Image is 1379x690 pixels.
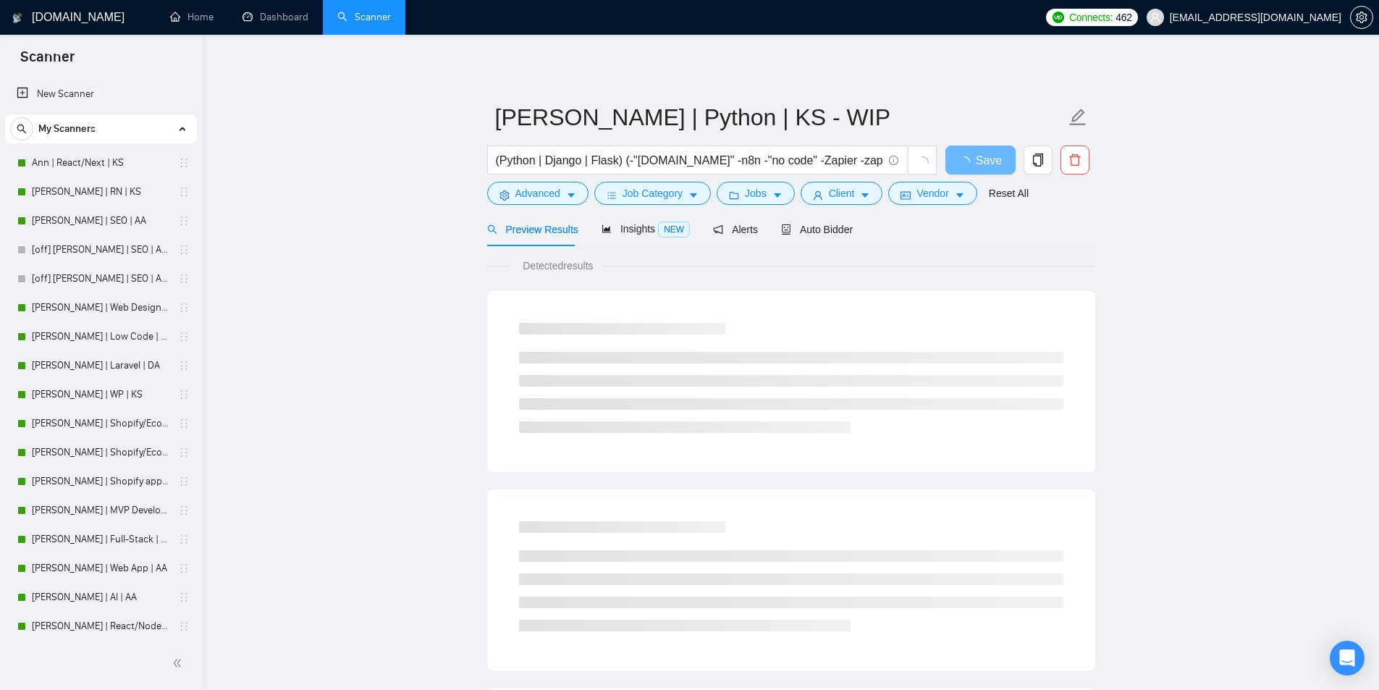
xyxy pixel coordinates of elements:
a: [PERSON_NAME] | Full-Stack | AA [32,525,169,554]
a: setting [1350,12,1373,23]
span: holder [178,360,190,371]
span: caret-down [566,190,576,201]
span: holder [178,273,190,285]
span: double-left [172,656,187,670]
a: [PERSON_NAME] | AI | AA [32,583,169,612]
a: [PERSON_NAME] | React/Node | AA [32,612,169,641]
button: idcardVendorcaret-down [888,182,977,205]
span: holder [178,505,190,516]
span: Auto Bidder [781,224,853,235]
a: dashboardDashboard [243,11,308,23]
a: [off] [PERSON_NAME] | SEO | AA - Strict, High Budget [32,235,169,264]
a: [PERSON_NAME] | Laravel | DA [32,351,169,380]
a: [PERSON_NAME] | RN | KS [32,177,169,206]
span: Connects: [1069,9,1113,25]
a: Ann | React/Next | KS [32,148,169,177]
span: bars [607,190,617,201]
span: Job Category [623,185,683,201]
span: Preview Results [487,224,578,235]
span: caret-down [688,190,699,201]
button: setting [1350,6,1373,29]
span: Advanced [515,185,560,201]
span: Detected results [513,258,603,274]
a: [PERSON_NAME] | Shopify/Ecom | DA [32,438,169,467]
span: info-circle [889,156,898,165]
span: folder [729,190,739,201]
span: caret-down [955,190,965,201]
button: settingAdvancedcaret-down [487,182,589,205]
input: Scanner name... [495,99,1066,135]
button: search [10,117,33,140]
a: New Scanner [17,80,185,109]
span: caret-down [772,190,783,201]
span: idcard [901,190,911,201]
span: search [487,224,497,235]
img: logo [12,7,22,30]
span: Client [829,185,855,201]
span: Scanner [9,46,86,77]
button: userClientcaret-down [801,182,883,205]
button: copy [1024,146,1053,174]
span: holder [178,476,190,487]
input: Search Freelance Jobs... [496,151,882,169]
button: folderJobscaret-down [717,182,795,205]
span: 462 [1116,9,1131,25]
a: [PERSON_NAME] | SEO | AA [32,206,169,235]
span: holder [178,418,190,429]
span: holder [178,244,190,256]
img: upwork-logo.png [1053,12,1064,23]
li: New Scanner [5,80,197,109]
span: holder [178,331,190,342]
a: homeHome [170,11,214,23]
span: Alerts [713,224,758,235]
span: copy [1024,153,1052,167]
button: barsJob Categorycaret-down [594,182,711,205]
a: [PERSON_NAME] | Shopify app | DA [32,467,169,496]
span: setting [1351,12,1372,23]
span: holder [178,592,190,603]
span: holder [178,186,190,198]
span: area-chart [602,224,612,234]
span: caret-down [860,190,870,201]
span: Insights [602,223,690,235]
button: delete [1060,146,1089,174]
span: loading [916,156,929,169]
span: setting [499,190,510,201]
span: loading [958,156,976,168]
span: user [813,190,823,201]
span: holder [178,157,190,169]
span: holder [178,447,190,458]
span: edit [1068,108,1087,127]
button: Save [945,146,1016,174]
a: searchScanner [337,11,391,23]
span: holder [178,563,190,574]
span: My Scanners [38,114,96,143]
a: [off] [PERSON_NAME] | SEO | AA - Light, Low Budget [32,264,169,293]
span: holder [178,620,190,632]
a: Reset All [989,185,1029,201]
div: Open Intercom Messenger [1330,641,1365,676]
a: [PERSON_NAME] | WP | KS [32,380,169,409]
span: search [11,124,33,134]
span: NEW [658,222,690,237]
span: Save [976,151,1002,169]
span: holder [178,534,190,545]
a: [PERSON_NAME] | Low Code | DA [32,322,169,351]
span: holder [178,302,190,314]
span: Jobs [745,185,767,201]
span: notification [713,224,723,235]
span: holder [178,389,190,400]
span: delete [1061,153,1089,167]
a: [PERSON_NAME] | Web Design | DA [32,293,169,322]
a: [PERSON_NAME] | MVP Development | AA [32,496,169,525]
span: holder [178,215,190,227]
a: [PERSON_NAME] | Web App | AA [32,554,169,583]
span: robot [781,224,791,235]
span: user [1150,12,1160,22]
a: [PERSON_NAME] | Shopify/Ecom | DA - lower requirements [32,409,169,438]
span: Vendor [916,185,948,201]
